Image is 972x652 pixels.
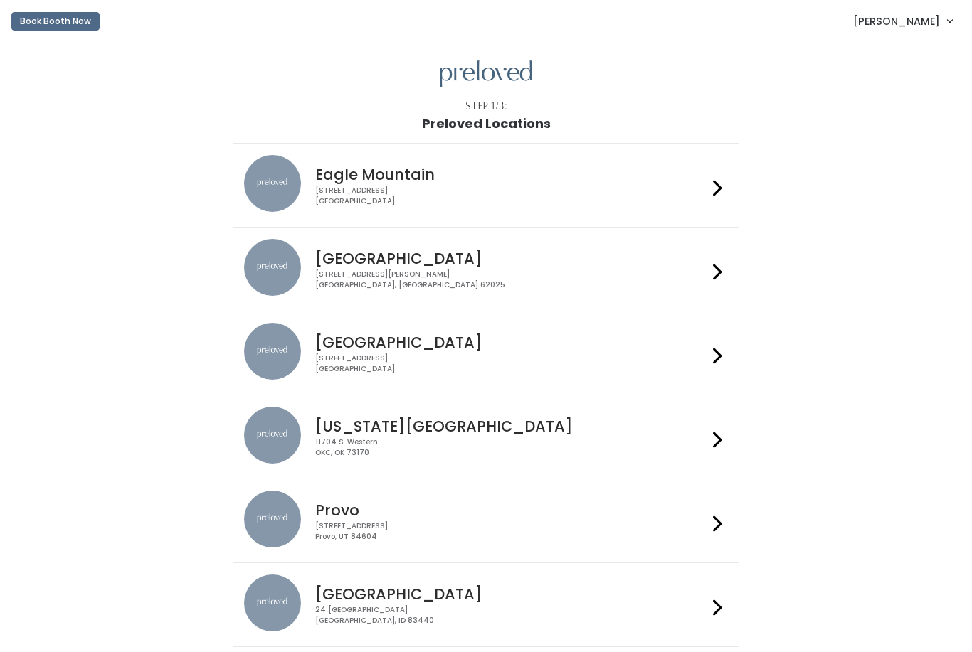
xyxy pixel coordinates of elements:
a: [PERSON_NAME] [839,6,966,36]
img: preloved location [244,323,301,380]
div: [STREET_ADDRESS] [GEOGRAPHIC_DATA] [315,353,707,374]
h4: Eagle Mountain [315,166,707,183]
div: Step 1/3: [465,99,507,114]
img: preloved logo [440,60,532,88]
img: preloved location [244,155,301,212]
div: [STREET_ADDRESS][PERSON_NAME] [GEOGRAPHIC_DATA], [GEOGRAPHIC_DATA] 62025 [315,269,707,290]
h1: Preloved Locations [422,117,551,131]
div: [STREET_ADDRESS] [GEOGRAPHIC_DATA] [315,186,707,206]
a: preloved location Provo [STREET_ADDRESS]Provo, UT 84604 [244,491,727,551]
div: 24 [GEOGRAPHIC_DATA] [GEOGRAPHIC_DATA], ID 83440 [315,605,707,626]
a: preloved location [US_STATE][GEOGRAPHIC_DATA] 11704 S. WesternOKC, OK 73170 [244,407,727,467]
a: Book Booth Now [11,6,100,37]
a: preloved location Eagle Mountain [STREET_ADDRESS][GEOGRAPHIC_DATA] [244,155,727,215]
div: 11704 S. Western OKC, OK 73170 [315,437,707,458]
img: preloved location [244,491,301,547]
a: preloved location [GEOGRAPHIC_DATA] [STREET_ADDRESS][GEOGRAPHIC_DATA] [244,323,727,383]
button: Book Booth Now [11,12,100,31]
h4: [GEOGRAPHIC_DATA] [315,334,707,351]
h4: [GEOGRAPHIC_DATA] [315,586,707,602]
img: preloved location [244,239,301,296]
h4: [US_STATE][GEOGRAPHIC_DATA] [315,418,707,434]
a: preloved location [GEOGRAPHIC_DATA] [STREET_ADDRESS][PERSON_NAME][GEOGRAPHIC_DATA], [GEOGRAPHIC_D... [244,239,727,299]
div: [STREET_ADDRESS] Provo, UT 84604 [315,521,707,542]
a: preloved location [GEOGRAPHIC_DATA] 24 [GEOGRAPHIC_DATA][GEOGRAPHIC_DATA], ID 83440 [244,574,727,635]
img: preloved location [244,407,301,464]
h4: [GEOGRAPHIC_DATA] [315,250,707,267]
h4: Provo [315,502,707,518]
img: preloved location [244,574,301,631]
span: [PERSON_NAME] [853,14,940,29]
